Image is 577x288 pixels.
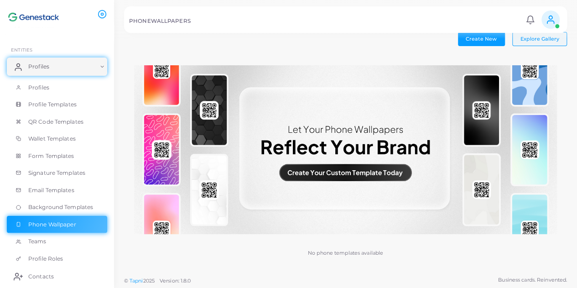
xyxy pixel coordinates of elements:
span: Phone Wallpaper [28,220,76,229]
a: Phone Wallpaper [7,216,107,233]
a: Email Templates [7,182,107,199]
span: © [124,277,191,285]
span: Signature Templates [28,169,85,177]
h5: PHONEWALLPAPERS [129,18,191,24]
p: No phone templates available [308,249,383,257]
span: Profiles [28,84,49,92]
a: Contacts [7,267,107,285]
a: Profiles [7,58,107,76]
a: QR Code Templates [7,113,107,131]
a: Background Templates [7,199,107,216]
img: No phone templates [134,65,557,235]
button: Explore Gallery [512,32,567,46]
span: QR Code Templates [28,118,83,126]
img: logo [8,9,59,26]
span: ENTITIES [11,47,32,52]
a: Tapni [130,278,143,284]
a: Form Templates [7,147,107,165]
span: 2025 [143,277,154,285]
a: Teams [7,233,107,250]
a: Profile Roles [7,250,107,267]
a: Profiles [7,79,107,96]
span: Form Templates [28,152,74,160]
span: Version: 1.8.0 [160,278,191,284]
span: Profile Templates [28,100,77,109]
a: Wallet Templates [7,130,107,147]
a: Profile Templates [7,96,107,113]
span: Profile Roles [28,255,63,263]
span: Background Templates [28,203,93,211]
button: Create New [458,32,505,46]
a: Signature Templates [7,164,107,182]
span: Teams [28,237,47,246]
span: Profiles [28,63,49,71]
span: Email Templates [28,186,74,194]
span: Wallet Templates [28,135,76,143]
span: Contacts [28,272,54,281]
span: Business cards. Reinvented. [498,276,567,284]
